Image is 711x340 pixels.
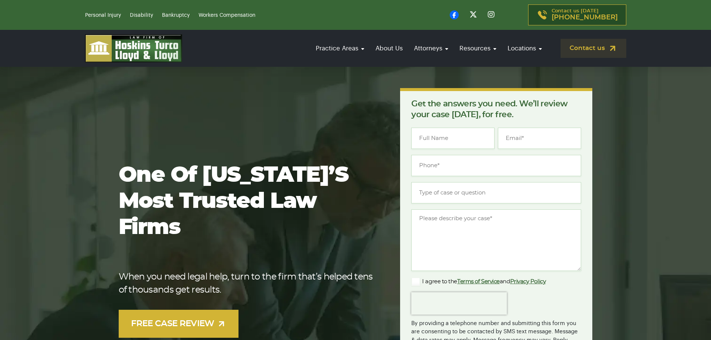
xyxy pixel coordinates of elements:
[411,277,546,286] label: I agree to the and
[498,128,581,149] input: Email*
[528,4,626,25] a: Contact us [DATE][PHONE_NUMBER]
[199,13,255,18] a: Workers Compensation
[217,319,226,328] img: arrow-up-right-light.svg
[411,292,507,315] iframe: reCAPTCHA
[85,34,182,62] img: logo
[411,128,495,149] input: Full Name
[410,38,452,59] a: Attorneys
[372,38,406,59] a: About Us
[552,9,618,21] p: Contact us [DATE]
[119,162,377,241] h1: One of [US_STATE]’s most trusted law firms
[411,182,581,203] input: Type of case or question
[119,271,377,297] p: When you need legal help, turn to the firm that’s helped tens of thousands get results.
[312,38,368,59] a: Practice Areas
[552,14,618,21] span: [PHONE_NUMBER]
[130,13,153,18] a: Disability
[457,279,500,284] a: Terms of Service
[411,155,581,176] input: Phone*
[85,13,121,18] a: Personal Injury
[162,13,190,18] a: Bankruptcy
[119,310,239,338] a: FREE CASE REVIEW
[561,39,626,58] a: Contact us
[510,279,546,284] a: Privacy Policy
[411,99,581,120] p: Get the answers you need. We’ll review your case [DATE], for free.
[504,38,546,59] a: Locations
[456,38,500,59] a: Resources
